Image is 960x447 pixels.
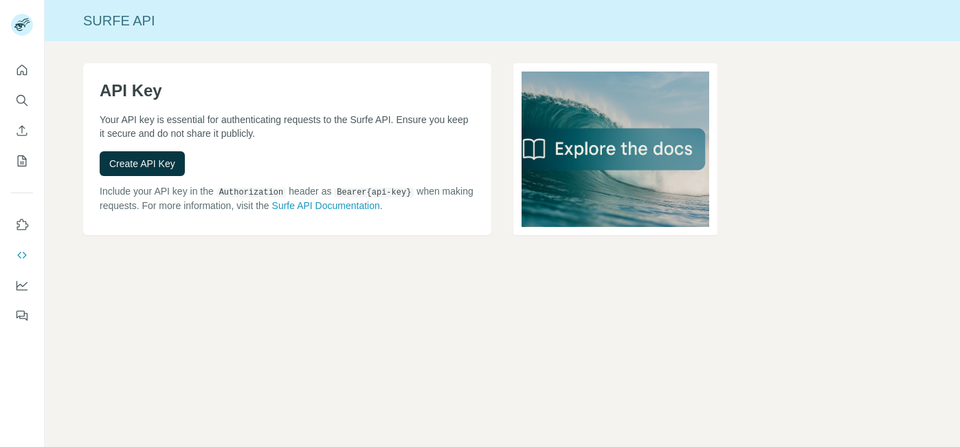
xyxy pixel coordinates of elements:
[11,118,33,143] button: Enrich CSV
[45,11,960,30] div: Surfe API
[100,151,185,176] button: Create API Key
[11,303,33,328] button: Feedback
[100,184,475,212] p: Include your API key in the header as when making requests. For more information, visit the .
[334,188,414,197] code: Bearer {api-key}
[100,113,475,140] p: Your API key is essential for authenticating requests to the Surfe API. Ensure you keep it secure...
[11,273,33,298] button: Dashboard
[216,188,287,197] code: Authorization
[11,212,33,237] button: Use Surfe on LinkedIn
[11,58,33,83] button: Quick start
[109,157,175,171] span: Create API Key
[11,149,33,173] button: My lists
[100,80,475,102] h1: API Key
[272,200,380,211] a: Surfe API Documentation
[11,88,33,113] button: Search
[11,243,33,268] button: Use Surfe API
